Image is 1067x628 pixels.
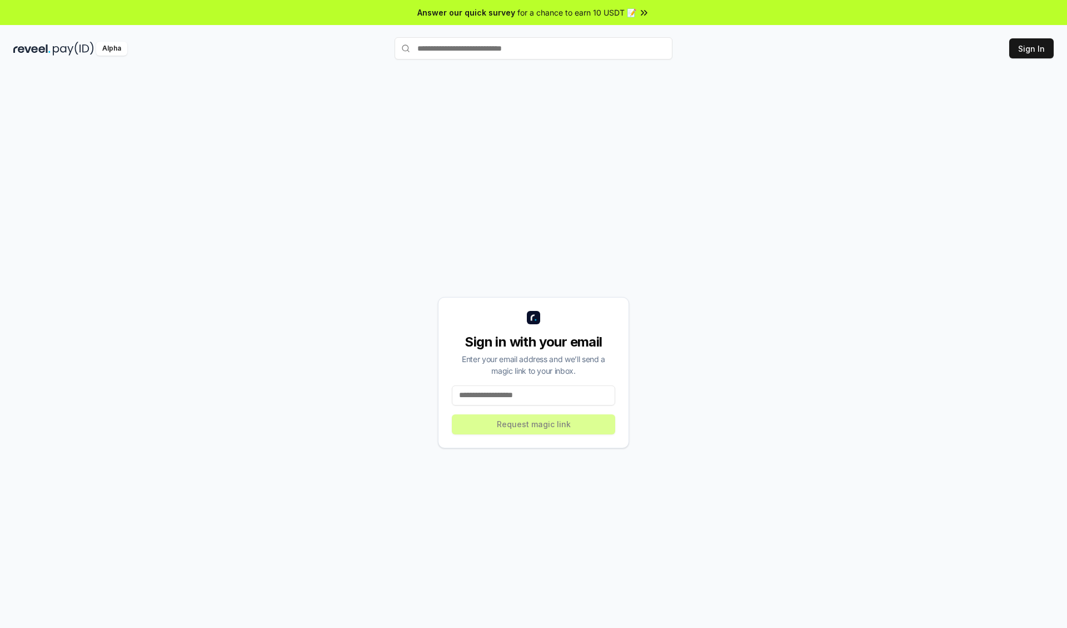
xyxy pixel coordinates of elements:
button: Sign In [1009,38,1054,58]
div: Sign in with your email [452,333,615,351]
span: for a chance to earn 10 USDT 📝 [517,7,636,18]
img: reveel_dark [13,42,51,56]
img: pay_id [53,42,94,56]
div: Alpha [96,42,127,56]
div: Enter your email address and we’ll send a magic link to your inbox. [452,353,615,377]
img: logo_small [527,311,540,324]
span: Answer our quick survey [417,7,515,18]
